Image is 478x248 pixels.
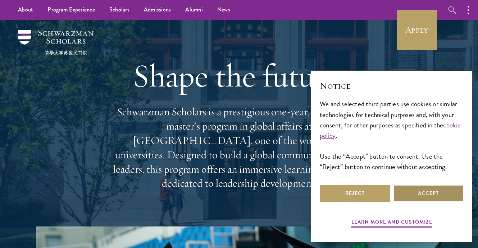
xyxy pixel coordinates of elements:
h1: Shape the future. [110,56,369,96]
img: Schwarzman Scholars [18,30,94,55]
div: We and selected third parties use cookies or similar technologies for technical purposes and, wit... [320,99,464,172]
a: Apply [397,10,437,50]
button: Accept [393,185,464,202]
a: cookie policy [320,120,461,141]
p: Schwarzman Scholars is a prestigious one-year, fully funded master’s program in global affairs at... [110,105,369,191]
button: Reject [320,185,390,202]
h2: Notice [320,80,464,92]
button: Learn more and customize [351,217,432,229]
